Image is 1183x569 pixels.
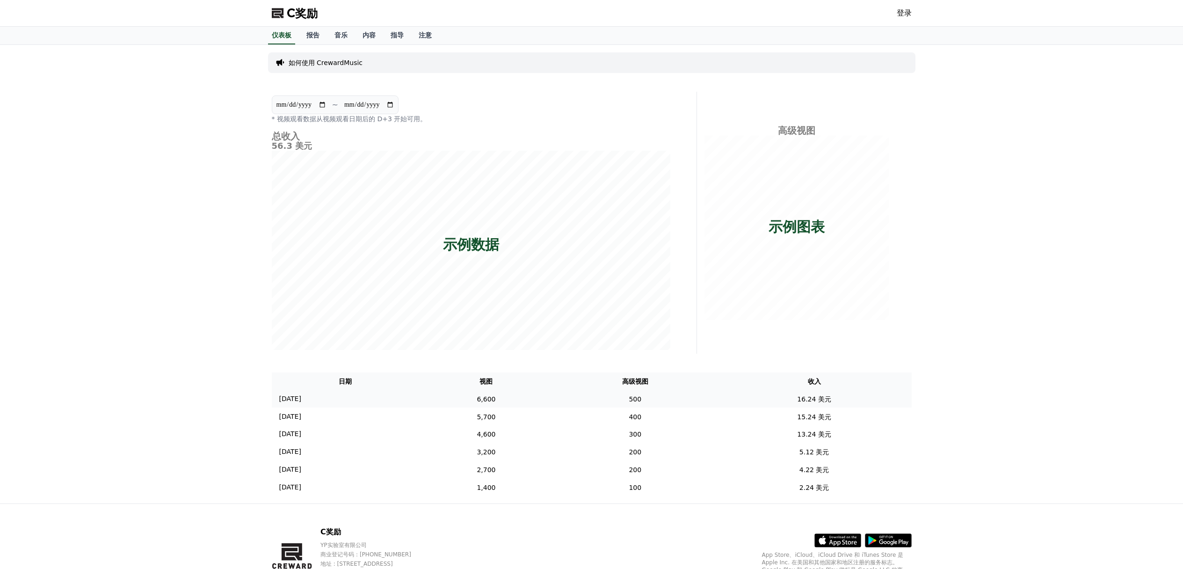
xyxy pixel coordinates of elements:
[62,297,121,320] a: Messages
[477,466,495,473] font: 2,700
[272,141,312,151] font: 56.3 美元
[287,7,318,20] font: C奖励
[797,430,831,438] font: 13.24 美元
[629,395,641,402] font: 500
[279,413,301,420] font: [DATE]
[411,27,439,44] a: 注意
[320,527,341,536] font: C奖励
[477,483,495,491] font: 1,400
[24,311,40,318] span: Home
[443,236,499,252] font: 示例数据
[138,311,161,318] span: Settings
[629,483,641,491] font: 100
[797,413,831,420] font: 15.24 美元
[78,311,105,319] span: Messages
[320,542,367,548] font: YP实验室有限公司
[279,430,301,438] font: [DATE]
[320,551,411,558] font: 商业登记号码：[PHONE_NUMBER]
[383,27,411,44] a: 指导
[289,59,363,66] font: 如何使用 CrewardMusic
[306,31,319,39] font: 报告
[808,378,821,385] font: 收入
[3,297,62,320] a: Home
[121,297,180,320] a: Settings
[629,466,641,473] font: 200
[299,27,327,44] a: 报告
[477,413,495,420] font: 5,700
[339,378,352,385] font: 日期
[477,395,495,402] font: 6,600
[320,561,393,567] font: 地址 : [STREET_ADDRESS]
[897,7,912,19] a: 登录
[391,31,404,39] font: 指导
[363,31,376,39] font: 内容
[769,218,825,234] font: 示例图表
[477,430,495,438] font: 4,600
[479,378,493,385] font: 视图
[419,31,432,39] font: 注意
[272,131,300,142] font: 总收入
[622,378,648,385] font: 高级视图
[334,31,348,39] font: 音乐
[355,27,383,44] a: 内容
[799,448,829,456] font: 5.12 美元
[272,31,291,39] font: 仪表板
[289,58,363,67] a: 如何使用 CrewardMusic
[279,448,301,455] font: [DATE]
[327,27,355,44] a: 音乐
[332,100,338,109] font: ~
[272,6,318,21] a: C奖励
[629,448,641,456] font: 200
[897,8,912,17] font: 登录
[629,413,641,420] font: 400
[629,430,641,438] font: 300
[799,466,829,473] font: 4.22 美元
[268,27,295,44] a: 仪表板
[279,395,301,402] font: [DATE]
[272,115,427,123] font: * 视频观看数据从视频观看日期后的 D+3 开始可用。
[279,466,301,473] font: [DATE]
[799,483,829,491] font: 2.24 美元
[279,483,301,491] font: [DATE]
[797,395,831,402] font: 16.24 美元
[778,125,815,136] font: 高级视图
[477,448,495,456] font: 3,200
